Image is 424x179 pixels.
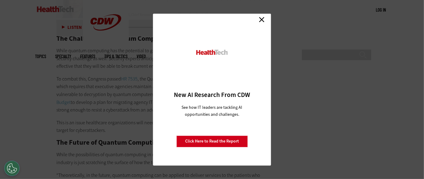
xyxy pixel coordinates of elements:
p: See how IT leaders are tackling AI opportunities and challenges. [174,104,250,118]
img: HealthTech_0.png [196,49,229,56]
div: Cookies Settings [4,161,20,176]
button: Open Preferences [4,161,20,176]
a: Click Here to Read the Report [176,136,248,147]
h3: New AI Research From CDW [164,91,261,99]
a: Close [257,15,266,24]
